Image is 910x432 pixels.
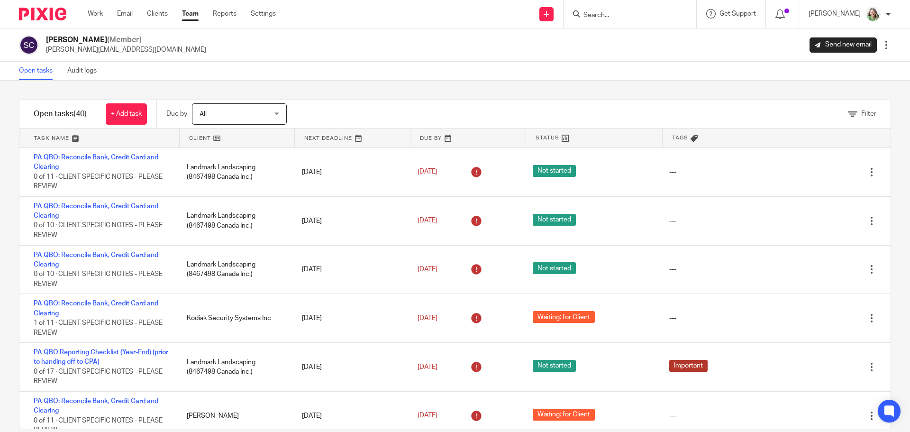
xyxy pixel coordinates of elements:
[292,309,408,328] div: [DATE]
[34,320,163,336] span: 1 of 11 · CLIENT SPECIFIC NOTES - PLEASE REVIEW
[418,413,437,419] span: [DATE]
[418,169,437,175] span: [DATE]
[669,360,708,372] span: Important
[34,222,163,239] span: 0 of 10 · CLIENT SPECIFIC NOTES - PLEASE REVIEW
[533,262,576,274] span: Not started
[582,11,668,20] input: Search
[200,111,207,118] span: All
[106,103,147,125] a: + Add task
[177,309,292,328] div: Kodiak Security Systems Inc
[147,9,168,18] a: Clients
[177,353,292,382] div: Landmark Landscaping (8467498 Canada Inc.)
[19,62,60,80] a: Open tasks
[46,35,206,45] h2: [PERSON_NAME]
[19,8,66,20] img: Pixie
[34,174,163,190] span: 0 of 11 · CLIENT SPECIFIC NOTES - PLEASE REVIEW
[34,271,163,287] span: 0 of 10 · CLIENT SPECIFIC NOTES - PLEASE REVIEW
[177,206,292,235] div: Landmark Landscaping (8467498 Canada Inc.)
[177,158,292,187] div: Landmark Landscaping (8467498 Canada Inc.)
[533,311,595,323] span: Waiting: for Client
[177,406,292,425] div: [PERSON_NAME]
[292,260,408,279] div: [DATE]
[182,9,199,18] a: Team
[418,364,437,370] span: [DATE]
[177,255,292,284] div: Landmark Landscaping (8467498 Canada Inc.)
[34,203,158,219] a: PA QBO: Reconcile Bank, Credit Card and Clearing
[669,313,676,323] div: ---
[73,110,87,118] span: (40)
[669,265,676,274] div: ---
[166,109,187,119] p: Due by
[809,9,861,18] p: [PERSON_NAME]
[34,154,158,170] a: PA QBO: Reconcile Bank, Credit Card and Clearing
[34,300,158,316] a: PA QBO: Reconcile Bank, Credit Card and Clearing
[865,7,881,22] img: KC%20Photo.jpg
[533,409,595,421] span: Waiting: for Client
[418,217,437,224] span: [DATE]
[34,368,163,385] span: 0 of 17 · CLIENT SPECIFIC NOTES - PLEASE REVIEW
[533,214,576,226] span: Not started
[533,165,576,177] span: Not started
[533,360,576,372] span: Not started
[34,349,168,365] a: PA QBO Reporting Checklist (Year-End) (prior to handing off to CPA)
[292,406,408,425] div: [DATE]
[251,9,276,18] a: Settings
[117,9,133,18] a: Email
[88,9,103,18] a: Work
[292,163,408,182] div: [DATE]
[669,411,676,421] div: ---
[669,167,676,177] div: ---
[536,134,559,142] span: Status
[672,134,688,142] span: Tags
[810,37,877,53] a: Send new email
[292,358,408,377] div: [DATE]
[107,36,142,44] span: (Member)
[34,109,87,119] h1: Open tasks
[418,266,437,273] span: [DATE]
[213,9,237,18] a: Reports
[418,315,437,322] span: [DATE]
[292,211,408,230] div: [DATE]
[719,10,756,17] span: Get Support
[669,216,676,226] div: ---
[34,252,158,268] a: PA QBO: Reconcile Bank, Credit Card and Clearing
[19,35,39,55] img: svg%3E
[67,62,104,80] a: Audit logs
[34,398,158,414] a: PA QBO: Reconcile Bank, Credit Card and Clearing
[861,110,876,117] span: Filter
[46,45,206,55] p: [PERSON_NAME][EMAIL_ADDRESS][DOMAIN_NAME]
